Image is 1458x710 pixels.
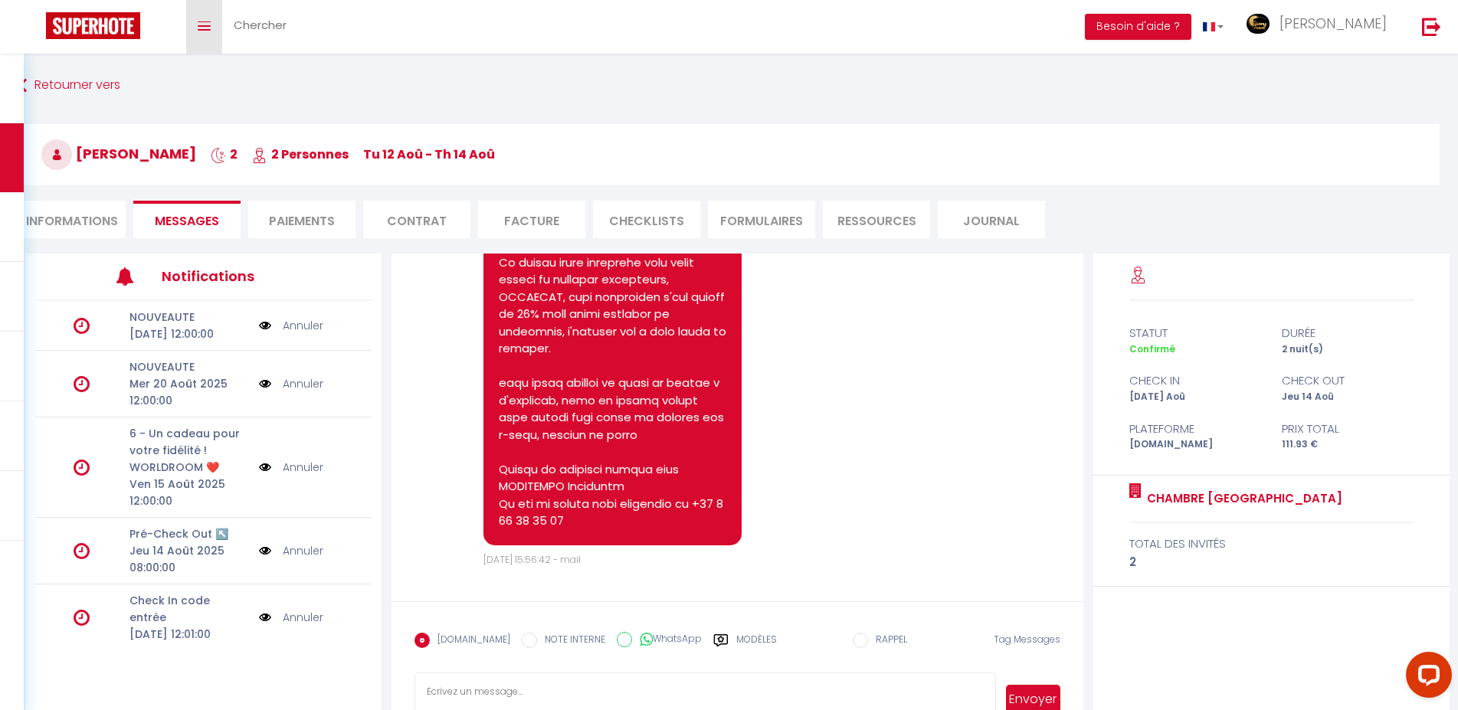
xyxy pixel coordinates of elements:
p: Check In code entrée [129,592,249,626]
span: Confirmé [1129,342,1175,355]
span: Tu 12 Aoû - Th 14 Aoû [363,146,495,163]
span: 2 Personnes [252,146,349,163]
div: 2 nuit(s) [1272,342,1424,357]
div: check out [1272,371,1424,390]
span: 2 [211,146,238,163]
span: [DATE] 15:56:42 - mail [483,553,581,566]
p: NOUVEAUTE [129,309,249,326]
li: Paiements [248,201,355,238]
a: Chambre [GEOGRAPHIC_DATA] [1142,489,1342,508]
a: Annuler [283,317,323,334]
div: [DATE] Aoû [1119,390,1272,404]
button: Besoin d'aide ? [1085,14,1191,40]
li: Journal [938,201,1045,238]
div: [DOMAIN_NAME] [1119,437,1272,452]
div: total des invités [1129,535,1414,553]
li: CHECKLISTS [593,201,700,238]
img: NO IMAGE [259,459,271,476]
iframe: LiveChat chat widget [1394,646,1458,710]
label: NOTE INTERNE [537,633,605,649]
img: NO IMAGE [259,609,271,626]
img: Super Booking [46,12,140,39]
p: Ven 15 Août 2025 12:00:00 [129,476,249,509]
a: Annuler [283,542,323,559]
a: Annuler [283,459,323,476]
p: Pré-Check Out ↖️ [129,525,249,542]
span: Chercher [234,17,287,33]
p: [DATE] 12:01:00 [129,626,249,643]
div: durée [1272,324,1424,342]
li: FORMULAIRES [708,201,815,238]
li: Ressources [823,201,930,238]
li: Informations [18,201,126,238]
span: Messages [155,212,219,230]
li: Contrat [363,201,470,238]
span: [PERSON_NAME] [41,144,196,163]
label: [DOMAIN_NAME] [430,633,510,649]
p: [DATE] 12:00:00 [129,326,249,342]
div: 2 [1129,553,1414,571]
span: Tag Messages [994,633,1060,646]
label: RAPPEL [868,633,907,649]
img: NO IMAGE [259,317,271,334]
img: logout [1422,17,1441,36]
div: Jeu 14 Aoû [1272,390,1424,404]
div: 111.93 € [1272,437,1424,452]
li: Facture [478,201,585,238]
a: Retourner vers [18,72,1440,100]
div: statut [1119,324,1272,342]
p: Mer 20 Août 2025 12:00:00 [129,375,249,409]
img: NO IMAGE [259,542,271,559]
div: check in [1119,371,1272,390]
label: WhatsApp [632,632,702,649]
a: Annuler [283,609,323,626]
span: [PERSON_NAME] [1279,14,1387,33]
div: Plateforme [1119,420,1272,438]
label: Modèles [736,633,777,659]
img: ... [1247,14,1270,34]
p: NOUVEAUTE [129,358,249,375]
h3: Notifications [162,259,302,293]
p: 6 - Un cadeau pour votre fidélité ! WORLDROOM ❤️​ [129,425,249,476]
div: Prix total [1272,420,1424,438]
img: NO IMAGE [259,375,271,392]
a: Annuler [283,375,323,392]
p: Jeu 14 Août 2025 08:00:00 [129,542,249,576]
